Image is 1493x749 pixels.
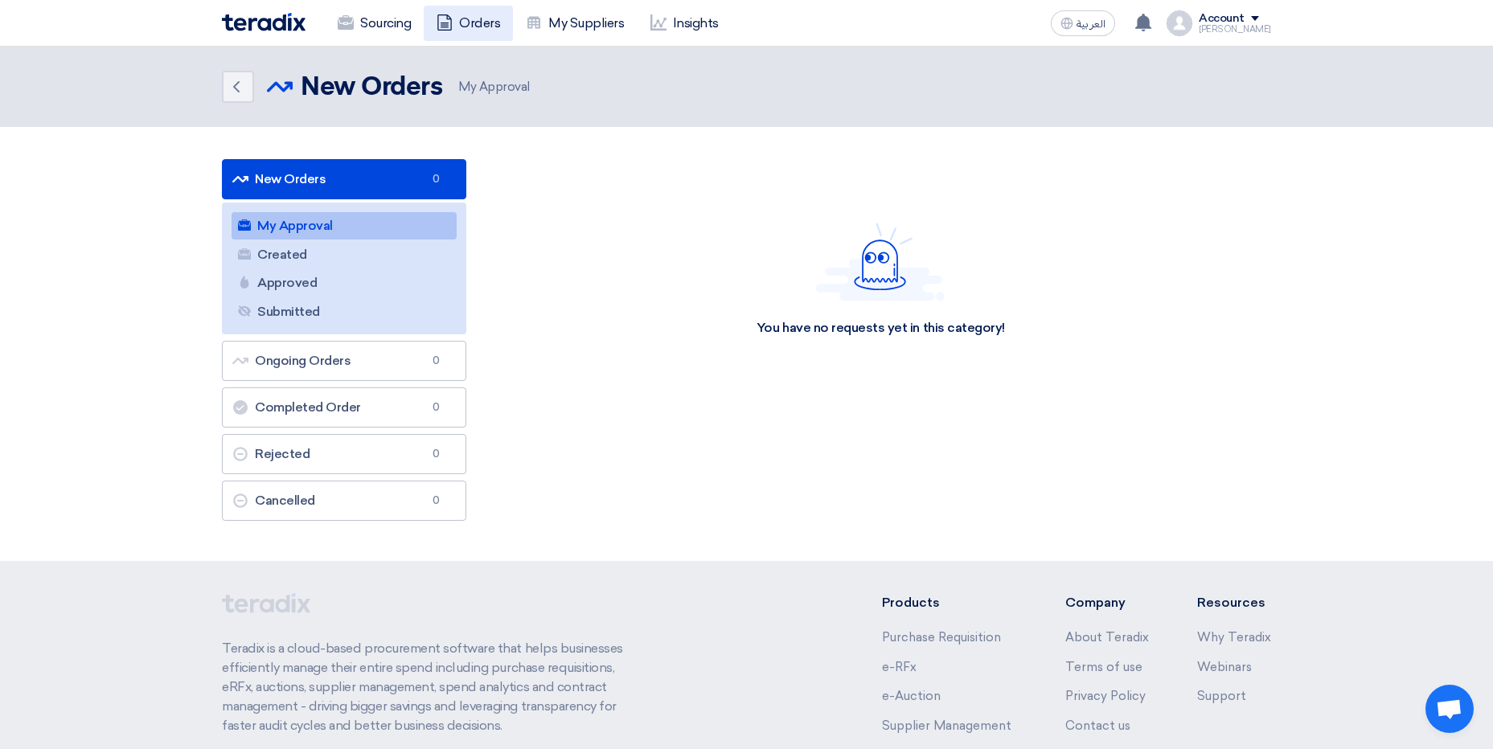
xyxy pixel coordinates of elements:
span: 0 [427,353,446,369]
a: Purchase Requisition [882,630,1001,645]
a: Support [1197,689,1246,703]
a: Approved [232,269,457,297]
span: 0 [427,399,446,415]
a: e-Auction [882,689,941,703]
a: Completed Order0 [222,387,466,428]
a: Why Teradix [1197,630,1271,645]
div: [PERSON_NAME] [1199,25,1271,34]
li: Resources [1197,593,1271,612]
img: profile_test.png [1167,10,1192,36]
a: Supplier Management [882,718,1011,733]
a: Insights [638,6,732,41]
a: Contact us [1065,718,1130,733]
span: العربية [1077,18,1105,30]
a: About Teradix [1065,630,1149,645]
span: 0 [427,493,446,509]
img: Hello [816,223,945,301]
h2: New Orders [301,72,442,104]
a: Rejected0 [222,434,466,474]
a: Ongoing Orders0 [222,341,466,381]
a: New Orders0 [222,159,466,199]
a: e-RFx [882,660,917,674]
a: My Approval [232,212,457,239]
span: 0 [427,446,446,462]
span: 0 [427,171,446,187]
a: Orders [424,6,513,41]
a: Cancelled0 [222,481,466,521]
a: Sourcing [325,6,424,41]
a: Webinars [1197,660,1252,674]
a: My Suppliers [513,6,637,41]
a: Terms of use [1065,660,1142,674]
span: My Approval [455,78,530,96]
div: Open chat [1425,685,1474,733]
a: Created [232,241,457,268]
div: Account [1199,12,1245,26]
a: Privacy Policy [1065,689,1146,703]
button: العربية [1051,10,1115,36]
div: You have no requests yet in this category! [757,320,1005,337]
p: Teradix is a cloud-based procurement software that helps businesses efficiently manage their enti... [222,639,642,735]
a: Submitted [232,298,457,325]
li: Company [1065,593,1149,612]
img: Teradix logo [222,13,306,31]
li: Products [882,593,1018,612]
